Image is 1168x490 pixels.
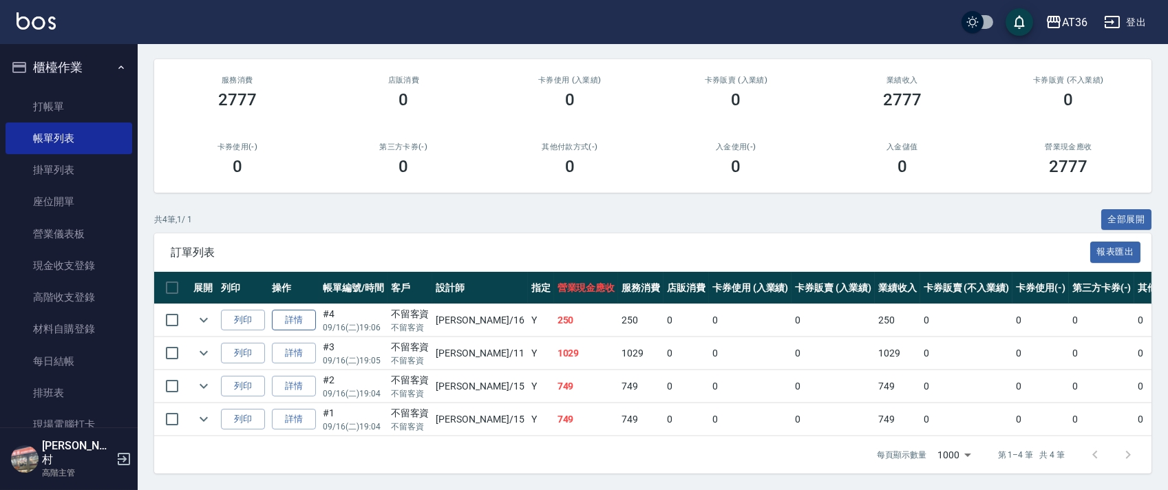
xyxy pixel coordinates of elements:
[1090,245,1141,258] a: 報表匯出
[1002,142,1136,151] h2: 營業現金應收
[6,91,132,122] a: 打帳單
[898,157,907,176] h3: 0
[618,272,663,304] th: 服務消費
[337,76,471,85] h2: 店販消費
[272,310,316,331] a: 詳情
[399,90,408,109] h3: 0
[875,272,920,304] th: 業績收入
[6,50,132,85] button: 櫃檯作業
[709,304,792,337] td: 0
[920,304,1012,337] td: 0
[154,213,192,226] p: 共 4 筆, 1 / 1
[554,304,619,337] td: 250
[193,376,214,396] button: expand row
[1012,403,1069,436] td: 0
[193,409,214,429] button: expand row
[6,154,132,186] a: 掛單列表
[6,377,132,409] a: 排班表
[1090,242,1141,263] button: 報表匯出
[1069,370,1135,403] td: 0
[877,449,926,461] p: 每頁顯示數量
[221,376,265,397] button: 列印
[268,272,319,304] th: 操作
[6,281,132,313] a: 高階收支登錄
[618,403,663,436] td: 749
[836,142,969,151] h2: 入金儲值
[618,337,663,370] td: 1029
[323,387,384,400] p: 09/16 (二) 19:04
[528,370,554,403] td: Y
[792,403,875,436] td: 0
[319,272,387,304] th: 帳單編號/時間
[670,76,803,85] h2: 卡券販賣 (入業績)
[391,340,429,354] div: 不留客資
[792,337,875,370] td: 0
[319,337,387,370] td: #3
[875,304,920,337] td: 250
[1002,76,1136,85] h2: 卡券販賣 (不入業績)
[323,354,384,367] p: 09/16 (二) 19:05
[709,403,792,436] td: 0
[233,157,242,176] h3: 0
[391,387,429,400] p: 不留客資
[920,403,1012,436] td: 0
[932,436,976,473] div: 1000
[875,370,920,403] td: 749
[6,345,132,377] a: 每日結帳
[171,246,1090,259] span: 訂單列表
[221,310,265,331] button: 列印
[618,370,663,403] td: 749
[875,337,920,370] td: 1029
[6,250,132,281] a: 現金收支登錄
[171,76,304,85] h3: 服務消費
[1069,272,1135,304] th: 第三方卡券(-)
[6,313,132,345] a: 材料自購登錄
[391,373,429,387] div: 不留客資
[1069,337,1135,370] td: 0
[319,304,387,337] td: #4
[218,90,257,109] h3: 2777
[391,406,429,420] div: 不留客資
[387,272,433,304] th: 客戶
[6,122,132,154] a: 帳單列表
[792,304,875,337] td: 0
[190,272,217,304] th: 展開
[17,12,56,30] img: Logo
[1012,337,1069,370] td: 0
[528,272,554,304] th: 指定
[171,142,304,151] h2: 卡券使用(-)
[432,304,527,337] td: [PERSON_NAME] /16
[1012,272,1069,304] th: 卡券使用(-)
[432,370,527,403] td: [PERSON_NAME] /15
[432,403,527,436] td: [PERSON_NAME] /15
[920,272,1012,304] th: 卡券販賣 (不入業績)
[391,420,429,433] p: 不留客資
[503,142,637,151] h2: 其他付款方式(-)
[875,403,920,436] td: 749
[1012,304,1069,337] td: 0
[663,337,709,370] td: 0
[42,467,112,479] p: 高階主管
[6,186,132,217] a: 座位開單
[217,272,268,304] th: 列印
[528,403,554,436] td: Y
[1062,14,1087,31] div: AT36
[920,337,1012,370] td: 0
[663,403,709,436] td: 0
[391,354,429,367] p: 不留客資
[709,370,792,403] td: 0
[663,304,709,337] td: 0
[432,272,527,304] th: 設計師
[663,370,709,403] td: 0
[709,272,792,304] th: 卡券使用 (入業績)
[391,321,429,334] p: 不留客資
[1049,157,1087,176] h3: 2777
[1101,209,1152,231] button: 全部展開
[503,76,637,85] h2: 卡券使用 (入業績)
[221,409,265,430] button: 列印
[1040,8,1093,36] button: AT36
[920,370,1012,403] td: 0
[399,157,408,176] h3: 0
[565,157,575,176] h3: 0
[663,272,709,304] th: 店販消費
